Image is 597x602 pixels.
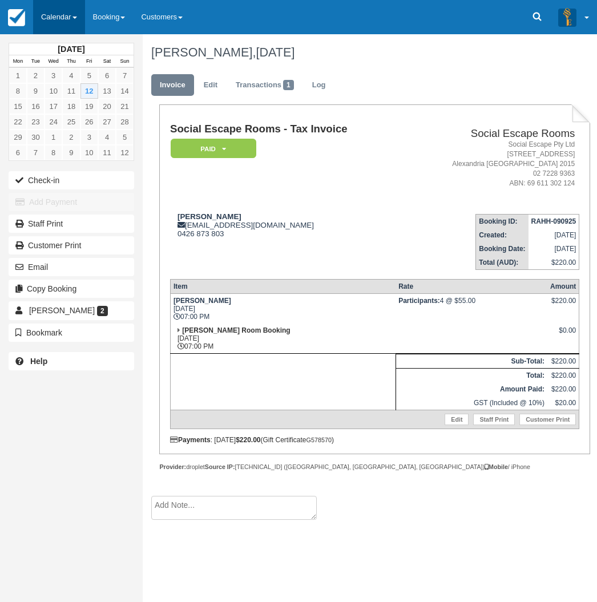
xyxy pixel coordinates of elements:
[116,99,134,114] a: 21
[547,354,579,368] td: $220.00
[151,74,194,96] a: Invoice
[9,236,134,254] a: Customer Print
[170,324,396,354] td: [DATE] 07:00 PM
[80,130,98,145] a: 3
[9,258,134,276] button: Email
[171,139,256,159] em: Paid
[9,68,27,83] a: 1
[80,114,98,130] a: 26
[396,279,547,293] th: Rate
[80,68,98,83] a: 5
[62,114,80,130] a: 25
[45,83,62,99] a: 10
[62,55,80,68] th: Thu
[98,83,116,99] a: 13
[529,242,579,256] td: [DATE]
[97,306,108,316] span: 2
[45,55,62,68] th: Wed
[396,368,547,382] th: Total:
[62,99,80,114] a: 18
[116,68,134,83] a: 7
[9,83,27,99] a: 8
[170,436,579,444] div: : [DATE] (Gift Certificate )
[170,123,405,135] h1: Social Escape Rooms - Tax Invoice
[9,215,134,233] a: Staff Print
[45,99,62,114] a: 17
[116,114,134,130] a: 28
[396,293,547,324] td: 4 @ $55.00
[283,80,294,90] span: 1
[27,99,45,114] a: 16
[116,145,134,160] a: 12
[9,193,134,211] button: Add Payment
[205,463,235,470] strong: Source IP:
[9,55,27,68] th: Mon
[9,352,134,370] a: Help
[45,130,62,145] a: 1
[151,46,582,59] h1: [PERSON_NAME],
[62,83,80,99] a: 11
[547,279,579,293] th: Amount
[529,256,579,270] td: $220.00
[170,436,211,444] strong: Payments
[62,130,80,145] a: 2
[409,140,575,189] address: Social Escape Pty Ltd [STREET_ADDRESS] Alexandria [GEOGRAPHIC_DATA] 2015 02 7228 9363 ABN: 69 611...
[9,324,134,342] button: Bookmark
[45,68,62,83] a: 3
[27,55,45,68] th: Tue
[45,114,62,130] a: 24
[170,212,405,238] div: [EMAIL_ADDRESS][DOMAIN_NAME] 0426 873 803
[396,396,547,410] td: GST (Included @ 10%)
[9,171,134,189] button: Check-in
[159,463,186,470] strong: Provider:
[409,128,575,140] h2: Social Escape Rooms
[80,83,98,99] a: 12
[476,242,529,256] th: Booking Date:
[98,145,116,160] a: 11
[195,74,226,96] a: Edit
[159,463,590,471] div: droplet [TECHNICAL_ID] ([GEOGRAPHIC_DATA], [GEOGRAPHIC_DATA], [GEOGRAPHIC_DATA]) / iPhone
[178,212,241,221] strong: [PERSON_NAME]
[485,463,508,470] strong: Mobile
[236,436,260,444] strong: $220.00
[170,138,252,159] a: Paid
[396,382,547,396] th: Amount Paid:
[27,83,45,99] a: 9
[9,280,134,298] button: Copy Booking
[29,306,95,315] span: [PERSON_NAME]
[98,130,116,145] a: 4
[170,293,396,324] td: [DATE] 07:00 PM
[304,74,334,96] a: Log
[445,414,469,425] a: Edit
[9,99,27,114] a: 15
[9,301,134,320] a: [PERSON_NAME] 2
[80,99,98,114] a: 19
[547,368,579,382] td: $220.00
[58,45,84,54] strong: [DATE]
[8,9,25,26] img: checkfront-main-nav-mini-logo.png
[396,354,547,368] th: Sub-Total:
[529,228,579,242] td: [DATE]
[227,74,302,96] a: Transactions1
[27,130,45,145] a: 30
[116,55,134,68] th: Sun
[476,214,529,228] th: Booking ID:
[27,114,45,130] a: 23
[98,55,116,68] th: Sat
[9,114,27,130] a: 22
[45,145,62,160] a: 8
[550,297,576,314] div: $220.00
[547,396,579,410] td: $20.00
[80,55,98,68] th: Fri
[30,357,47,366] b: Help
[98,114,116,130] a: 27
[27,68,45,83] a: 2
[531,217,576,225] strong: RAHH-090925
[98,99,116,114] a: 20
[9,145,27,160] a: 6
[558,8,576,26] img: A3
[519,414,576,425] a: Customer Print
[473,414,515,425] a: Staff Print
[170,279,396,293] th: Item
[256,45,295,59] span: [DATE]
